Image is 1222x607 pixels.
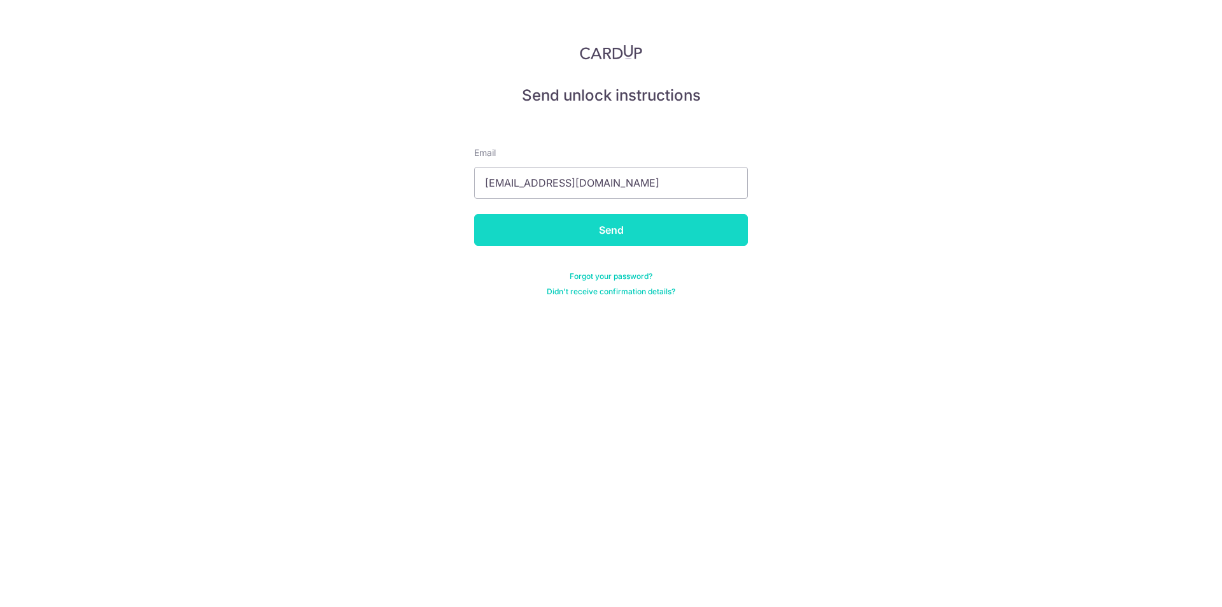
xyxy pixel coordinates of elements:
input: Send [474,214,748,246]
img: CardUp Logo [580,45,642,60]
a: Forgot your password? [570,271,652,282]
span: translation missing: en.devise.label.Email [474,147,496,158]
h5: Send unlock instructions [474,85,748,106]
a: Didn't receive confirmation details? [547,287,675,297]
input: Enter your Email [474,167,748,199]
